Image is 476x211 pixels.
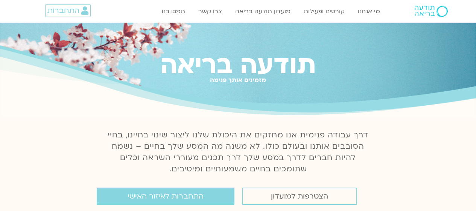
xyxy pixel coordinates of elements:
a: התחברות [45,4,91,17]
a: מי אנחנו [354,4,384,18]
a: מועדון תודעה בריאה [231,4,294,18]
span: הצטרפות למועדון [271,192,328,200]
a: קורסים ופעילות [300,4,348,18]
p: דרך עבודה פנימית אנו מחזקים את היכולת שלנו ליצור שינוי בחיינו, בחיי הסובבים אותנו ובעולם כולו. לא... [103,129,373,175]
span: התחברות [47,6,79,15]
span: התחברות לאיזור האישי [128,192,204,200]
a: תמכו בנו [158,4,189,18]
a: הצטרפות למועדון [242,188,357,205]
a: התחברות לאיזור האישי [97,188,234,205]
img: תודעה בריאה [415,6,448,17]
a: צרו קשר [195,4,226,18]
